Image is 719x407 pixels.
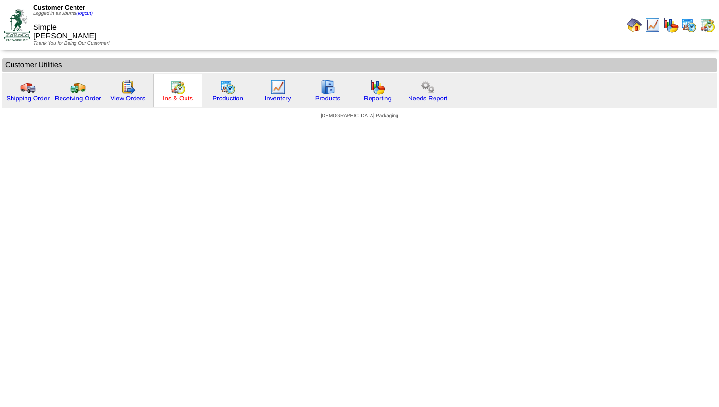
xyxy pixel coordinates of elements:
img: truck2.gif [70,79,86,95]
a: Receiving Order [55,95,101,102]
img: workflow.png [420,79,435,95]
img: graph.gif [370,79,385,95]
img: calendarinout.gif [170,79,186,95]
a: Shipping Order [6,95,50,102]
img: workorder.gif [120,79,136,95]
a: (logout) [76,11,93,16]
span: Simple [PERSON_NAME] [33,24,97,40]
a: Ins & Outs [163,95,193,102]
a: Reporting [364,95,392,102]
img: calendarprod.gif [682,17,697,33]
img: calendarinout.gif [700,17,715,33]
a: Products [315,95,341,102]
img: ZoRoCo_Logo(Green%26Foil)%20jpg.webp [4,9,30,41]
span: [DEMOGRAPHIC_DATA] Packaging [321,113,398,119]
a: Production [212,95,243,102]
a: Inventory [265,95,291,102]
span: Logged in as Jburns [33,11,93,16]
img: truck.gif [20,79,36,95]
img: home.gif [627,17,642,33]
td: Customer Utilities [2,58,717,72]
img: calendarprod.gif [220,79,236,95]
img: cabinet.gif [320,79,335,95]
span: Thank You for Being Our Customer! [33,41,110,46]
a: View Orders [110,95,145,102]
img: line_graph.gif [645,17,660,33]
img: line_graph.gif [270,79,285,95]
img: graph.gif [663,17,679,33]
a: Needs Report [408,95,447,102]
span: Customer Center [33,4,85,11]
